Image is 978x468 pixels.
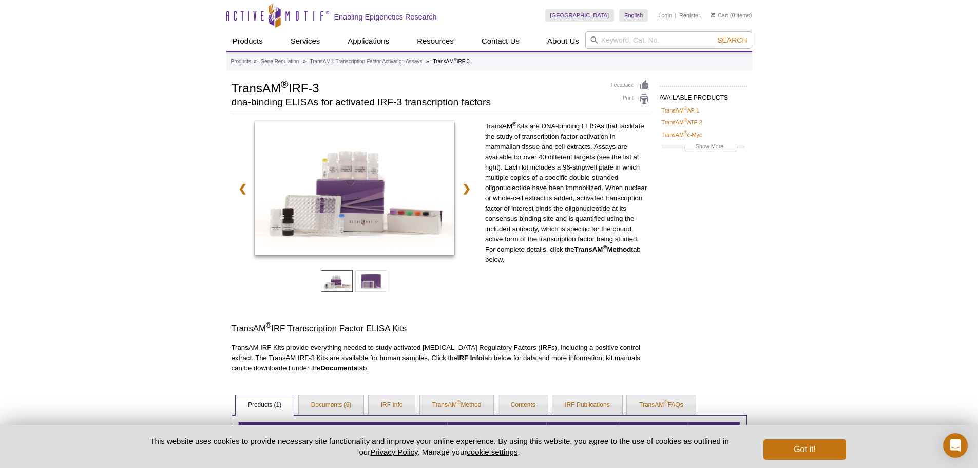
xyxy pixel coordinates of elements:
a: About Us [541,31,585,51]
a: Feedback [611,80,649,91]
a: Print [611,93,649,105]
a: Products (1) [236,395,294,416]
button: Got it! [763,439,846,460]
a: Register [679,12,700,19]
a: Products [226,31,269,51]
p: TransAM Kits are DNA-binding ELISAs that facilitate the study of transcription factor activation ... [485,121,649,265]
a: TransAM®FAQs [627,395,696,416]
p: TransAM IRF Kits provide everything needed to study activated [MEDICAL_DATA] Regulatory Factors (... [232,343,649,373]
h1: TransAM IRF-3 [232,80,601,95]
a: Contents [498,395,548,416]
a: TransAM IRF-3 Kit [255,121,454,258]
button: Search [714,35,750,45]
th: Format [448,422,547,435]
button: cookie settings [467,447,517,456]
a: IRF Publications [552,395,622,416]
a: TransAM®c-Myc [662,130,702,139]
a: Privacy Policy [370,447,417,456]
sup: ® [603,244,607,250]
strong: TransAM Method [574,246,631,253]
h2: dna-binding ELISAs for activated IRF-3 transcription factors [232,98,601,107]
a: Products [231,57,251,66]
li: » [303,59,306,64]
a: Resources [411,31,460,51]
a: ❮ [232,177,254,200]
sup: ® [684,106,687,111]
a: TransAM® Transcription Factor Activation Assays [310,57,423,66]
a: [GEOGRAPHIC_DATA] [545,9,615,22]
sup: ® [454,57,457,62]
h2: AVAILABLE PRODUCTS [660,86,747,104]
p: This website uses cookies to provide necessary site functionality and improve your online experie... [132,436,747,457]
a: Contact Us [475,31,526,51]
a: Applications [341,31,395,51]
li: » [254,59,257,64]
img: TransAM IRF-3 Kit [255,121,454,255]
a: Services [284,31,327,51]
strong: Documents [320,364,357,372]
a: Show More [662,142,745,154]
sup: ® [457,400,461,405]
sup: ® [281,79,289,90]
li: TransAM IRF-3 [433,59,469,64]
sup: ® [664,400,667,405]
a: Login [658,12,672,19]
span: Search [717,36,747,44]
div: Open Intercom Messenger [943,433,968,458]
a: TransAM®Method [420,395,494,416]
li: » [426,59,429,64]
a: Cart [711,12,728,19]
input: Keyword, Cat. No. [585,31,752,49]
li: | [675,9,677,22]
a: IRF Info [369,395,415,416]
th: Name [239,422,448,435]
h3: TransAM IRF Transcription Factor ELISA Kits [232,323,649,335]
sup: ® [512,121,516,127]
img: Your Cart [711,12,715,17]
a: English [619,9,648,22]
a: TransAM®ATF-2 [662,118,702,127]
a: Gene Regulation [260,57,299,66]
sup: ® [684,118,687,123]
sup: ® [684,130,687,135]
strong: IRF Info [457,354,483,362]
h2: Enabling Epigenetics Research [334,12,437,22]
a: TransAM®AP-1 [662,106,700,115]
th: Price [620,422,688,435]
sup: ® [266,322,271,330]
a: Documents (6) [299,395,364,416]
li: (0 items) [711,9,752,22]
th: Cat No. [547,422,620,435]
a: ❯ [455,177,477,200]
